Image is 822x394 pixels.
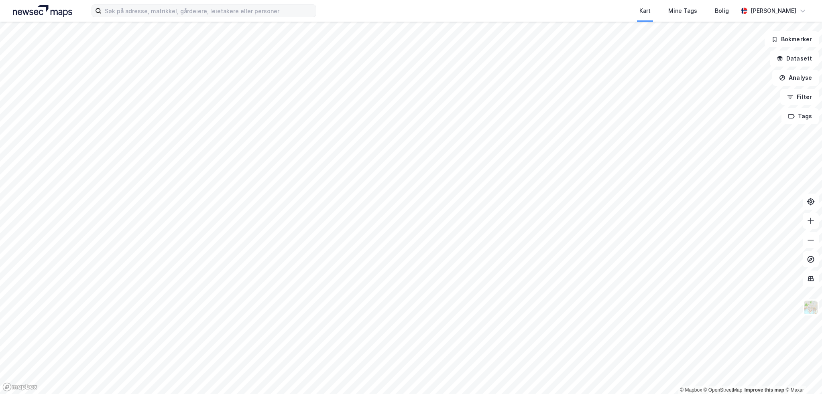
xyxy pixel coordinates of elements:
a: Improve this map [745,387,784,393]
button: Filter [780,89,819,105]
button: Bokmerker [765,31,819,47]
div: Mine Tags [668,6,697,16]
a: OpenStreetMap [704,387,743,393]
div: Kontrollprogram for chat [782,356,822,394]
iframe: Chat Widget [782,356,822,394]
button: Analyse [772,70,819,86]
a: Mapbox [680,387,702,393]
input: Søk på adresse, matrikkel, gårdeiere, leietakere eller personer [102,5,316,17]
div: [PERSON_NAME] [751,6,796,16]
button: Tags [781,108,819,124]
div: Kart [639,6,651,16]
button: Datasett [770,51,819,67]
img: Z [803,300,818,315]
img: logo.a4113a55bc3d86da70a041830d287a7e.svg [13,5,72,17]
div: Bolig [715,6,729,16]
a: Mapbox homepage [2,382,38,392]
